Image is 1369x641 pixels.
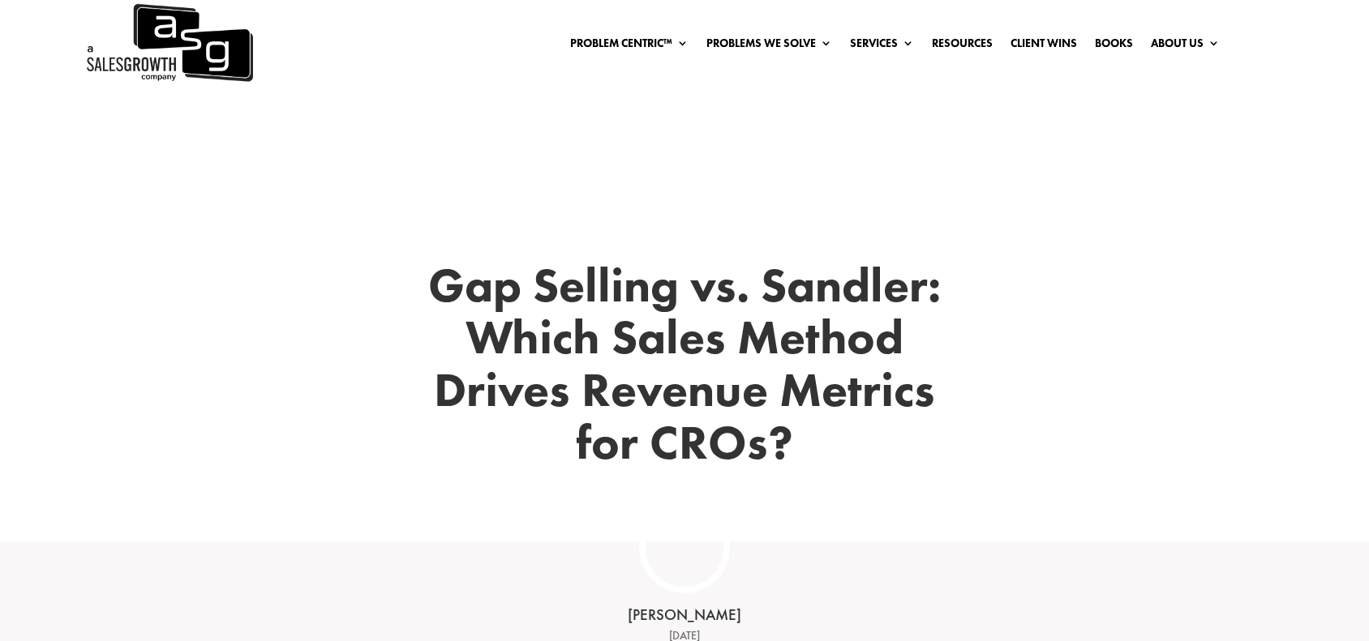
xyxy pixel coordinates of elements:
[570,37,689,55] a: Problem Centric™
[1011,37,1077,55] a: Client Wins
[1151,37,1220,55] a: About Us
[417,259,952,477] h1: Gap Selling vs. Sandler: Which Sales Method Drives Revenue Metrics for CROs?
[932,37,993,55] a: Resources
[1095,37,1133,55] a: Books
[433,605,936,626] div: [PERSON_NAME]
[706,37,832,55] a: Problems We Solve
[850,37,914,55] a: Services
